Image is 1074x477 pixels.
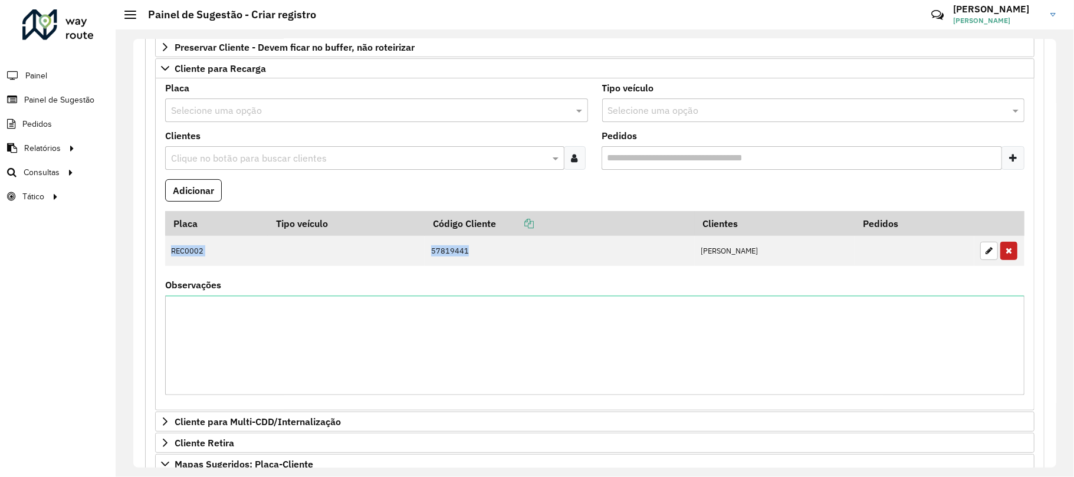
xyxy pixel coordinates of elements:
a: Preservar Cliente - Devem ficar no buffer, não roteirizar [155,37,1034,57]
label: Placa [165,81,189,95]
td: [PERSON_NAME] [695,236,855,267]
th: Código Cliente [425,211,695,236]
span: Painel de Sugestão [24,94,94,106]
th: Placa [165,211,268,236]
label: Observações [165,278,221,292]
h2: Painel de Sugestão - Criar registro [136,8,316,21]
a: Copiar [496,218,534,229]
label: Tipo veículo [602,81,654,95]
span: Cliente para Multi-CDD/Internalização [175,417,341,426]
a: Cliente para Recarga [155,58,1034,78]
span: Pedidos [22,118,52,130]
th: Clientes [695,211,855,236]
span: Tático [22,190,44,203]
th: Pedidos [855,211,974,236]
a: Cliente para Multi-CDD/Internalização [155,412,1034,432]
td: REC0002 [165,236,268,267]
a: Mapas Sugeridos: Placa-Cliente [155,454,1034,474]
span: Painel [25,70,47,82]
a: Contato Rápido [925,2,950,28]
span: [PERSON_NAME] [953,15,1042,26]
span: Cliente para Recarga [175,64,266,73]
span: Consultas [24,166,60,179]
div: Cliente para Recarga [155,78,1034,411]
span: Preservar Cliente - Devem ficar no buffer, não roteirizar [175,42,415,52]
button: Adicionar [165,179,222,202]
td: 57819441 [425,236,695,267]
span: Relatórios [24,142,61,154]
label: Pedidos [602,129,638,143]
th: Tipo veículo [268,211,425,236]
label: Clientes [165,129,201,143]
h3: [PERSON_NAME] [953,4,1042,15]
span: Mapas Sugeridos: Placa-Cliente [175,459,313,469]
a: Cliente Retira [155,433,1034,453]
span: Cliente Retira [175,438,234,448]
